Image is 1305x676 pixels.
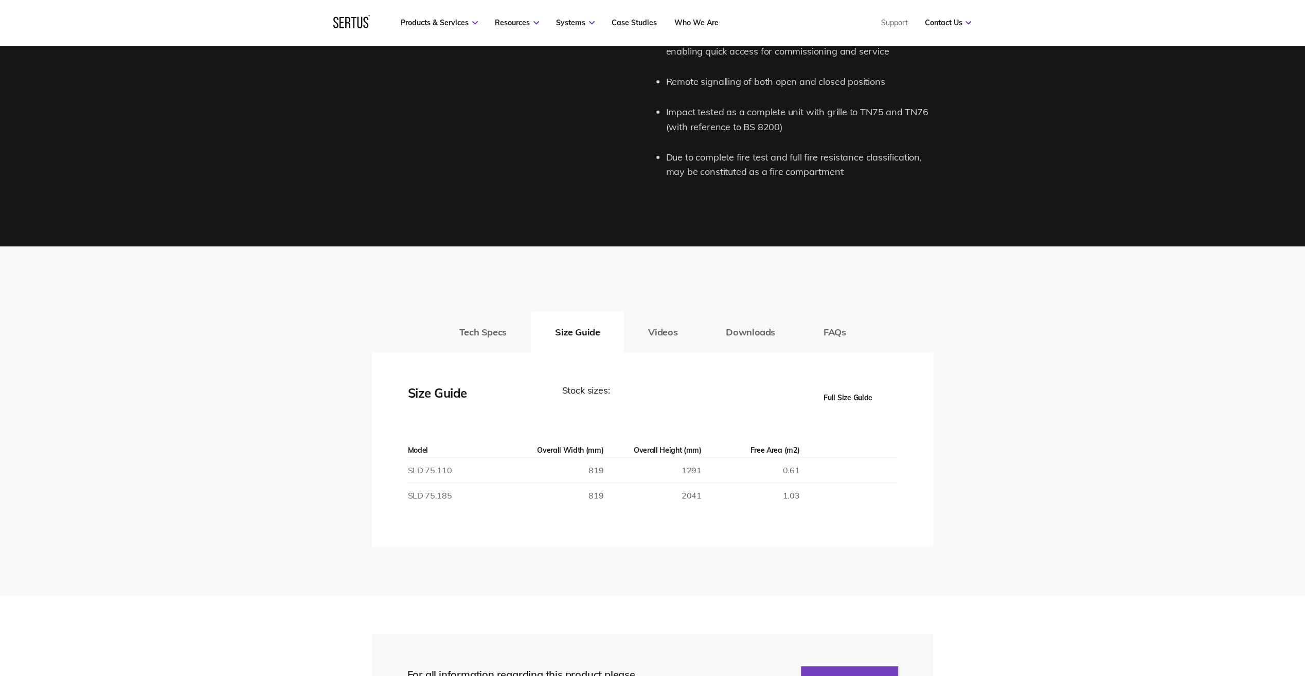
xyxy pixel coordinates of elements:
[612,18,657,27] a: Case Studies
[881,18,907,27] a: Support
[702,483,799,508] td: 1.03
[603,483,701,508] td: 2041
[799,383,898,412] button: Full Size Guide
[408,458,506,483] td: SLD 75.110
[666,75,934,90] li: Remote signalling of both open and closed positions
[562,383,747,412] div: Stock sizes:
[506,483,603,508] td: 819
[603,443,701,458] th: Overall Height (mm)
[624,311,702,352] button: Videos
[435,311,531,352] button: Tech Specs
[506,443,603,458] th: Overall Width (mm)
[495,18,539,27] a: Resources
[603,458,701,483] td: 1291
[556,18,595,27] a: Systems
[408,483,506,508] td: SLD 75.185
[506,458,603,483] td: 819
[702,311,799,352] button: Downloads
[401,18,478,27] a: Products & Services
[666,150,934,180] li: Due to complete fire test and full fire resistance classification, may be constituted as a fire c...
[924,18,971,27] a: Contact Us
[702,458,799,483] td: 0.61
[674,18,718,27] a: Who We Are
[1120,557,1305,676] iframe: Chat Widget
[666,105,934,135] li: Impact tested as a complete unit with grille to TN75 and TN76 (with reference to BS 8200)
[799,311,870,352] button: FAQs
[408,383,511,412] div: Size Guide
[702,443,799,458] th: Free Area (m2)
[408,443,506,458] th: Model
